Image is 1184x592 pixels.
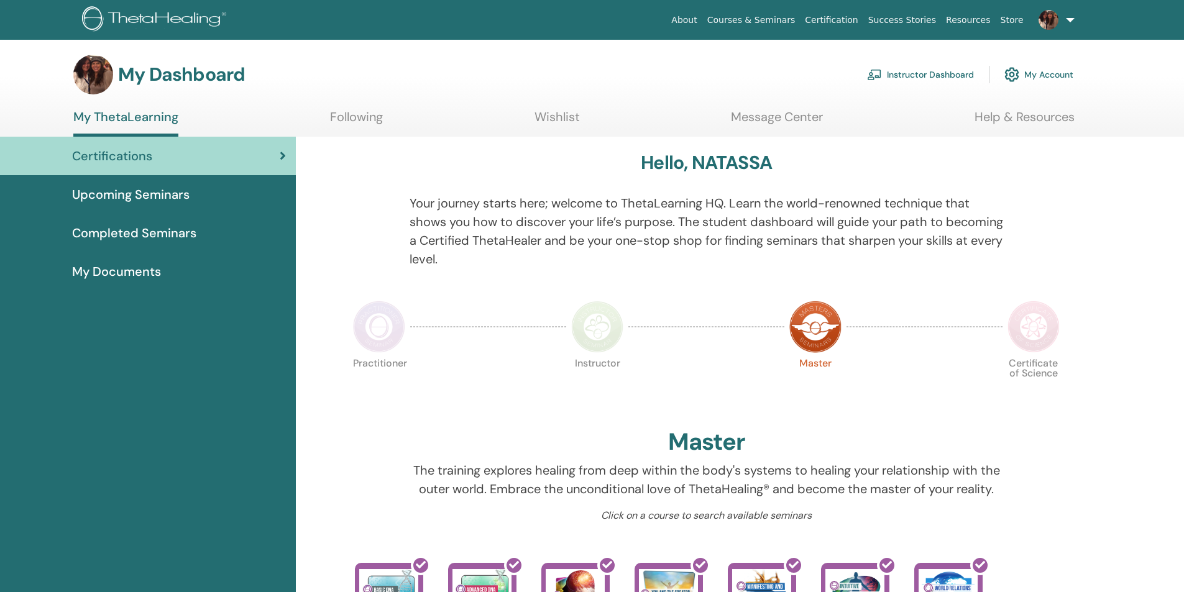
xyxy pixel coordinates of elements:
img: Practitioner [353,301,405,353]
img: Certificate of Science [1007,301,1060,353]
a: Instructor Dashboard [867,61,974,88]
a: Success Stories [863,9,941,32]
span: My Documents [72,262,161,281]
h3: My Dashboard [118,63,245,86]
a: About [666,9,702,32]
a: Store [996,9,1029,32]
a: Message Center [731,109,823,134]
a: Wishlist [535,109,580,134]
img: logo.png [82,6,231,34]
p: Your journey starts here; welcome to ThetaLearning HQ. Learn the world-renowned technique that sh... [410,194,1003,268]
a: Following [330,109,383,134]
span: Certifications [72,147,152,165]
img: cog.svg [1004,64,1019,85]
a: My ThetaLearning [73,109,178,137]
img: Instructor [571,301,623,353]
p: The training explores healing from deep within the body's systems to healing your relationship wi... [410,461,1003,498]
span: Upcoming Seminars [72,185,190,204]
img: chalkboard-teacher.svg [867,69,882,80]
a: Certification [800,9,863,32]
h2: Master [668,428,745,457]
h3: Hello, NATASSA [641,152,772,174]
img: Master [789,301,842,353]
a: Help & Resources [975,109,1075,134]
img: default.jpg [73,55,113,94]
a: Courses & Seminars [702,9,801,32]
p: Practitioner [353,358,405,411]
a: My Account [1004,61,1073,88]
p: Instructor [571,358,623,411]
a: Resources [941,9,996,32]
p: Certificate of Science [1007,358,1060,411]
p: Click on a course to search available seminars [410,508,1003,523]
img: default.jpg [1039,10,1058,30]
p: Master [789,358,842,411]
span: Completed Seminars [72,224,196,242]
